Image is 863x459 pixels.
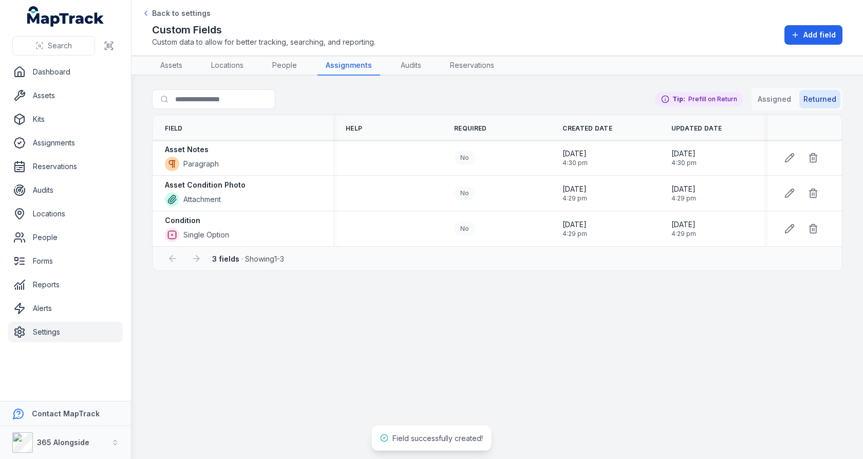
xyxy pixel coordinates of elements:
[8,85,123,106] a: Assets
[183,159,219,169] span: Paragraph
[8,227,123,248] a: People
[784,25,842,45] button: Add field
[671,149,697,167] time: 26/08/2025, 4:30:35 pm
[48,41,72,51] span: Search
[152,8,211,19] span: Back to settings
[562,159,588,167] span: 4:30 pm
[562,219,587,238] time: 26/08/2025, 4:29:45 pm
[203,56,252,76] a: Locations
[8,62,123,82] a: Dashboard
[454,222,475,236] div: No
[562,184,587,194] span: [DATE]
[8,180,123,200] a: Audits
[671,230,696,238] span: 4:29 pm
[27,6,104,27] a: MapTrack
[454,124,486,133] span: Required
[212,254,284,263] span: · Showing 1 - 3
[165,215,200,226] strong: Condition
[264,56,305,76] a: People
[562,149,588,167] time: 26/08/2025, 4:30:35 pm
[562,219,587,230] span: [DATE]
[562,149,588,159] span: [DATE]
[671,219,696,238] time: 26/08/2025, 4:29:45 pm
[12,36,95,56] button: Search
[32,409,100,418] strong: Contact MapTrack
[8,156,123,177] a: Reservations
[562,184,587,203] time: 26/08/2025, 4:29:57 pm
[346,124,362,133] span: Help
[152,37,376,47] span: Custom data to allow for better tracking, searching, and reporting.
[152,23,376,37] h2: Custom Fields
[671,184,696,194] span: [DATE]
[152,56,191,76] a: Assets
[671,159,697,167] span: 4:30 pm
[671,184,696,203] time: 26/08/2025, 4:29:57 pm
[799,90,840,108] button: Returned
[671,219,696,230] span: [DATE]
[562,194,587,203] span: 4:29 pm
[183,194,221,205] span: Attachment
[37,438,89,447] strong: 365 Alongside
[212,254,239,263] strong: 3 fields
[671,149,697,159] span: [DATE]
[183,230,229,240] span: Single Option
[8,322,123,342] a: Settings
[454,151,475,165] div: No
[165,124,183,133] span: Field
[8,109,123,130] a: Kits
[672,95,685,103] strong: Tip:
[655,92,743,106] div: Prefill on Return
[392,56,429,76] a: Audits
[671,194,696,203] span: 4:29 pm
[8,133,123,153] a: Assignments
[8,298,123,319] a: Alerts
[165,144,209,155] strong: Asset Notes
[8,274,123,295] a: Reports
[392,434,483,443] span: Field successfully created!
[142,8,211,19] a: Back to settings
[454,186,475,200] div: No
[671,124,722,133] span: Updated Date
[8,204,123,224] a: Locations
[165,180,246,190] strong: Asset Condition Photo
[754,90,795,108] button: Assigned
[317,56,380,76] a: Assignments
[803,30,836,40] span: Add field
[442,56,502,76] a: Reservations
[562,230,587,238] span: 4:29 pm
[8,251,123,271] a: Forms
[562,124,612,133] span: Created Date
